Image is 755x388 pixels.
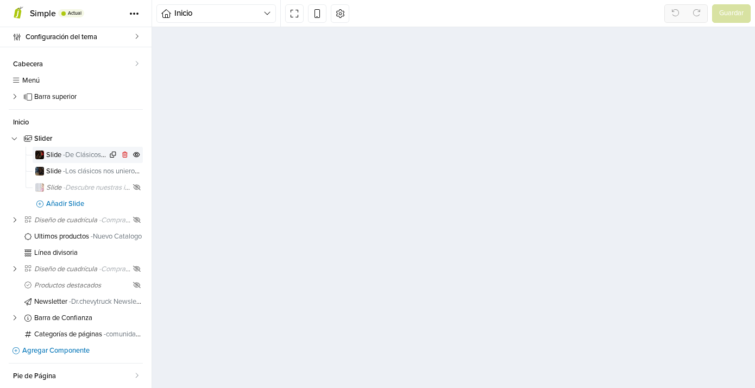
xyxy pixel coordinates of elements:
[46,201,143,208] span: Añadir Slide
[9,368,143,384] a: Pie de Página
[63,167,234,176] span: - Los clásicos nos unieron, la calidad nos mantiene juntos
[34,249,143,256] span: Línea divisoria
[22,77,143,84] span: Menú
[34,266,131,273] span: Diseño de cuadrícula
[9,326,143,342] a: Categorías de páginas -comunidad en movimiento
[34,331,143,338] span: Categorías de páginas
[9,56,143,72] a: Cabecera
[34,315,143,322] span: Barra de Confianza
[9,245,143,261] a: Línea divisoria
[34,217,131,224] span: Diseño de cuadrícula
[9,310,143,326] a: Barra de Confianza
[69,297,147,306] span: - Dr.chevytruck Newsletter
[712,4,751,23] button: Guardar
[34,233,143,240] span: Últimos productos
[9,212,143,228] a: Diseño de cuadrícula -Comprar para hombre
[26,29,135,45] span: Configuración del tema
[9,228,143,245] a: Últimos productos -Nuevo Catalogo
[35,151,44,159] img: 32
[46,184,131,191] span: Slide
[9,261,143,277] a: Diseño de cuadrícula -Comprar para mujer
[34,298,143,305] span: Newsletter
[22,347,143,354] span: Agregar Componente
[9,277,143,293] a: Productos destacados
[35,183,44,192] img: 32
[9,293,143,310] a: Newsletter -Dr.chevytruck Newsletter
[719,8,744,19] span: Guardar
[34,282,131,289] span: Productos destacados
[30,8,56,19] span: Simple
[174,7,263,20] span: Inicio
[13,61,135,68] span: Cabecera
[63,151,180,159] span: - De Clásicos Americanos a Multimarca
[46,152,107,159] span: Slide
[99,265,162,273] span: - Comprar para mujer
[13,373,135,380] span: Pie de Página
[9,130,143,147] a: Slider
[104,330,186,339] span: - comunidad en movimiento
[91,232,142,241] span: - Nuevo Catalogo
[34,93,143,101] span: Barra superior
[46,168,143,175] span: Slide
[33,147,143,163] a: Slide -De Clásicos Americanos a Multimarca
[68,11,81,16] span: Actual
[21,196,143,212] a: Añadir Slide
[9,72,143,89] a: Menú
[9,89,143,105] a: Barra superior
[33,179,143,196] a: Slide -Descubre nuestras increíbles bufandas
[63,183,182,192] span: - Descubre nuestras increíbles bufandas
[9,342,143,359] a: Agregar Componente
[35,167,44,176] img: 32
[99,216,168,224] span: - Comprar para hombre
[13,119,143,126] span: Inicio
[34,135,143,142] span: Slider
[33,163,143,179] a: Slide -Los clásicos nos unieron, la calidad nos mantiene juntos
[156,4,276,23] button: Inicio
